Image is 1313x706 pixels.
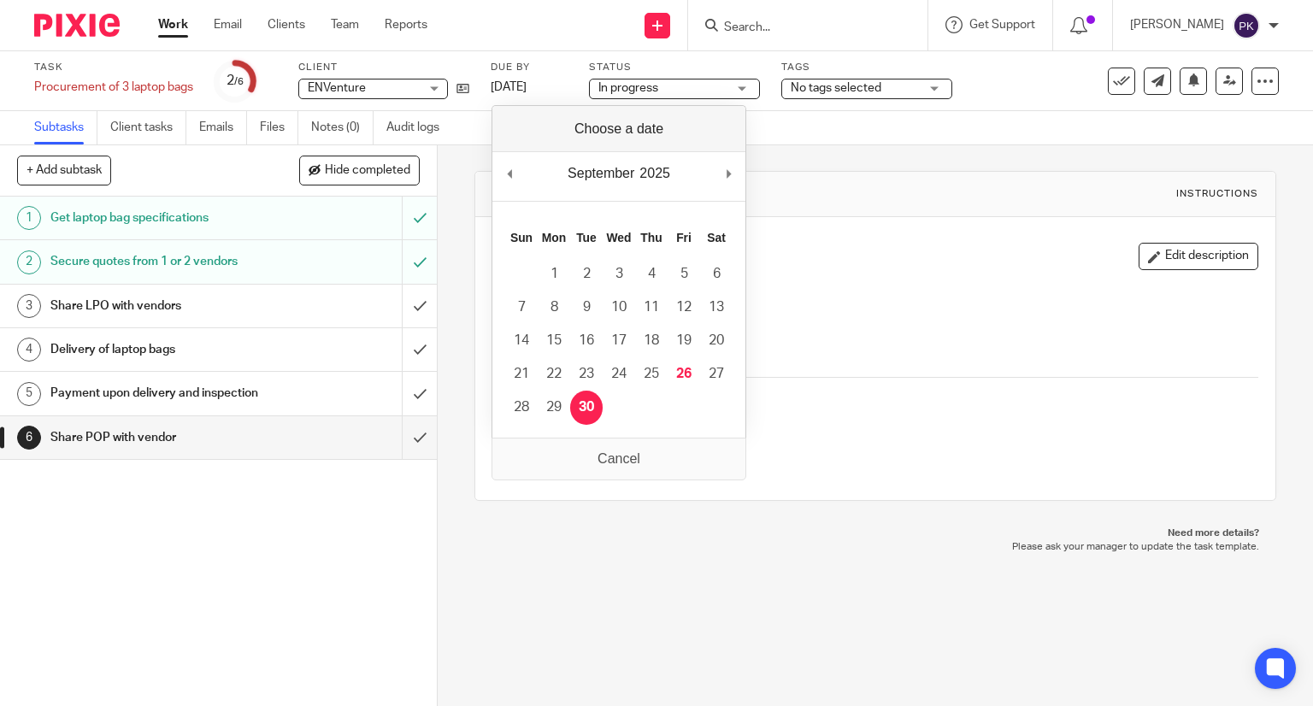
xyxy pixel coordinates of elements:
a: Notes (0) [311,111,374,144]
abbr: Tuesday [576,231,597,244]
div: 2 [17,250,41,274]
div: 2 [227,71,244,91]
button: Previous Month [501,161,518,186]
h1: Share POP with vendor [50,425,274,450]
button: 25 [635,357,668,391]
button: 3 [603,257,635,291]
button: 13 [700,291,733,324]
abbr: Wednesday [606,231,631,244]
a: Files [260,111,298,144]
button: 22 [538,357,570,391]
p: Please ask your manager to update the task template. [492,540,1260,554]
span: In progress [598,82,658,94]
div: 4 [17,338,41,362]
label: Client [298,61,469,74]
a: Audit logs [386,111,452,144]
p: [PERSON_NAME] [1130,16,1224,33]
span: Get Support [969,19,1035,31]
h1: Payment upon delivery and inspection [50,380,274,406]
button: 27 [700,357,733,391]
h1: Secure quotes from 1 or 2 vendors [50,249,274,274]
button: 21 [505,357,538,391]
button: 16 [570,324,603,357]
div: Instructions [1176,187,1258,201]
button: 15 [538,324,570,357]
button: 19 [668,324,700,357]
div: 2025 [637,161,673,186]
button: 8 [538,291,570,324]
button: 20 [700,324,733,357]
h1: Get laptop bag specifications [50,205,274,231]
div: September [565,161,637,186]
label: Due by [491,61,568,74]
label: Tags [781,61,952,74]
h1: Share LPO with vendors [50,293,274,319]
div: Procurement of 3 laptop bags [34,79,193,96]
button: + Add subtask [17,156,111,185]
button: 2 [570,257,603,291]
div: 1 [17,206,41,230]
span: ENVenture [308,82,366,94]
label: Task [34,61,193,74]
button: 10 [603,291,635,324]
abbr: Monday [542,231,566,244]
img: Pixie [34,14,120,37]
span: Hide completed [325,164,410,178]
span: No tags selected [791,82,881,94]
button: 12 [668,291,700,324]
abbr: Friday [676,231,692,244]
a: Work [158,16,188,33]
div: 5 [17,382,41,406]
abbr: Sunday [510,231,533,244]
button: 30 [570,391,603,424]
button: Hide completed [299,156,420,185]
span: [DATE] [491,81,527,93]
button: 28 [505,391,538,424]
button: 24 [603,357,635,391]
button: 18 [635,324,668,357]
button: 9 [570,291,603,324]
button: 29 [538,391,570,424]
div: 6 [17,426,41,450]
button: 5 [668,257,700,291]
button: 1 [538,257,570,291]
h1: Delivery of laptop bags [50,337,274,362]
button: Attach new file [492,436,591,474]
button: 7 [505,291,538,324]
p: Need more details? [492,527,1260,540]
abbr: Thursday [640,231,662,244]
button: 26 [668,357,700,391]
a: Clients [268,16,305,33]
abbr: Saturday [707,231,726,244]
small: /6 [234,77,244,86]
button: 4 [635,257,668,291]
a: Team [331,16,359,33]
a: Subtasks [34,111,97,144]
img: svg%3E [1233,12,1260,39]
a: Email [214,16,242,33]
a: Client tasks [110,111,186,144]
div: 3 [17,294,41,318]
button: Edit description [1139,243,1258,270]
a: Reports [385,16,427,33]
button: 23 [570,357,603,391]
button: 6 [700,257,733,291]
button: 14 [505,324,538,357]
label: Status [589,61,760,74]
button: 17 [603,324,635,357]
a: Emails [199,111,247,144]
button: 11 [635,291,668,324]
input: Search [722,21,876,36]
button: Next Month [720,161,737,186]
